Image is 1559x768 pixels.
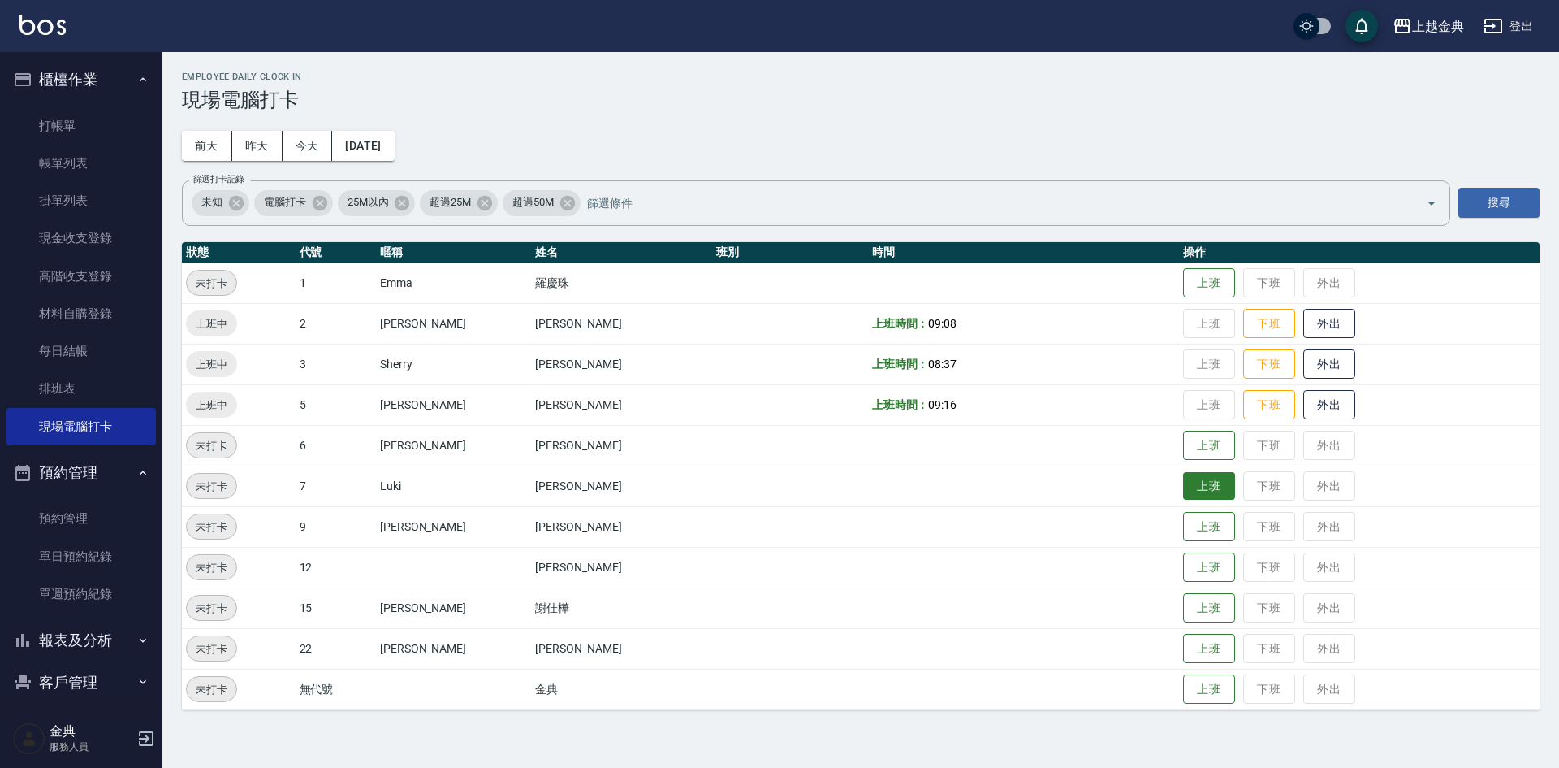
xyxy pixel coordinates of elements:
b: 上班時間： [872,317,929,330]
button: 上班 [1183,675,1235,705]
img: Person [13,722,45,755]
td: 9 [296,506,376,547]
td: 15 [296,588,376,628]
td: 3 [296,344,376,384]
td: 22 [296,628,376,669]
td: [PERSON_NAME] [531,344,712,384]
a: 現場電腦打卡 [6,408,156,445]
td: Emma [376,263,532,303]
a: 預約管理 [6,500,156,537]
button: 下班 [1243,390,1295,420]
button: 外出 [1303,309,1355,339]
td: 5 [296,384,376,425]
td: 1 [296,263,376,303]
td: 謝佳樺 [531,588,712,628]
button: 上越金典 [1386,10,1470,43]
a: 單週預約紀錄 [6,575,156,613]
div: 超過50M [503,190,581,216]
div: 未知 [192,190,249,216]
td: Luki [376,466,532,506]
button: 今天 [283,131,333,161]
th: 班別 [712,242,868,263]
button: 上班 [1183,268,1235,298]
label: 篩選打卡記錄 [193,173,244,185]
p: 服務人員 [50,740,132,754]
button: 上班 [1183,472,1235,501]
a: 高階收支登錄 [6,258,156,295]
img: Logo [19,15,66,35]
button: 報表及分析 [6,619,156,662]
span: 未打卡 [187,559,236,576]
button: 搜尋 [1458,188,1540,218]
span: 未打卡 [187,478,236,495]
b: 上班時間： [872,398,929,411]
h3: 現場電腦打卡 [182,89,1540,111]
a: 現金收支登錄 [6,219,156,257]
button: 上班 [1183,634,1235,664]
a: 排班表 [6,370,156,407]
a: 掛單列表 [6,182,156,219]
span: 上班中 [186,356,237,373]
span: 電腦打卡 [254,194,316,210]
th: 代號 [296,242,376,263]
a: 單日預約紀錄 [6,538,156,575]
button: 商品管理 [6,703,156,745]
td: 7 [296,466,376,506]
td: [PERSON_NAME] [376,588,532,628]
h5: 金典 [50,723,132,740]
th: 姓名 [531,242,712,263]
td: [PERSON_NAME] [531,628,712,669]
button: 上班 [1183,431,1235,461]
td: 6 [296,425,376,466]
span: 09:16 [928,398,957,411]
button: 上班 [1183,512,1235,542]
button: 預約管理 [6,452,156,494]
td: [PERSON_NAME] [376,506,532,547]
button: save [1345,10,1378,42]
input: 篩選條件 [583,189,1397,217]
div: 25M以內 [338,190,416,216]
td: 2 [296,303,376,344]
span: 上班中 [186,397,237,414]
span: 超過50M [503,194,564,210]
a: 打帳單 [6,107,156,145]
button: 下班 [1243,309,1295,339]
span: 未打卡 [187,275,236,292]
button: 上班 [1183,593,1235,623]
b: 上班時間： [872,358,929,371]
span: 25M以內 [338,194,399,210]
td: [PERSON_NAME] [376,384,532,425]
td: [PERSON_NAME] [376,425,532,466]
button: 前天 [182,131,232,161]
span: 未打卡 [187,681,236,698]
a: 每日結帳 [6,332,156,370]
div: 上越金典 [1412,16,1464,37]
span: 上班中 [186,315,237,332]
td: [PERSON_NAME] [376,303,532,344]
td: [PERSON_NAME] [531,506,712,547]
td: 羅慶珠 [531,263,712,303]
button: 櫃檯作業 [6,59,156,101]
td: [PERSON_NAME] [531,466,712,506]
button: 登出 [1477,11,1540,41]
div: 電腦打卡 [254,190,333,216]
span: 未打卡 [187,519,236,536]
div: 超過25M [420,190,498,216]
span: 未打卡 [187,437,236,454]
td: [PERSON_NAME] [531,384,712,425]
td: [PERSON_NAME] [531,303,712,344]
th: 操作 [1179,242,1540,263]
h2: Employee Daily Clock In [182,72,1540,82]
th: 暱稱 [376,242,532,263]
td: 無代號 [296,669,376,709]
th: 狀態 [182,242,296,263]
td: 金典 [531,669,712,709]
button: Open [1419,190,1445,216]
button: 下班 [1243,349,1295,380]
span: 08:37 [928,358,957,371]
td: 12 [296,547,376,588]
span: 未打卡 [187,640,236,657]
button: [DATE] [332,131,394,161]
span: 09:08 [928,317,957,330]
span: 未知 [192,194,232,210]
